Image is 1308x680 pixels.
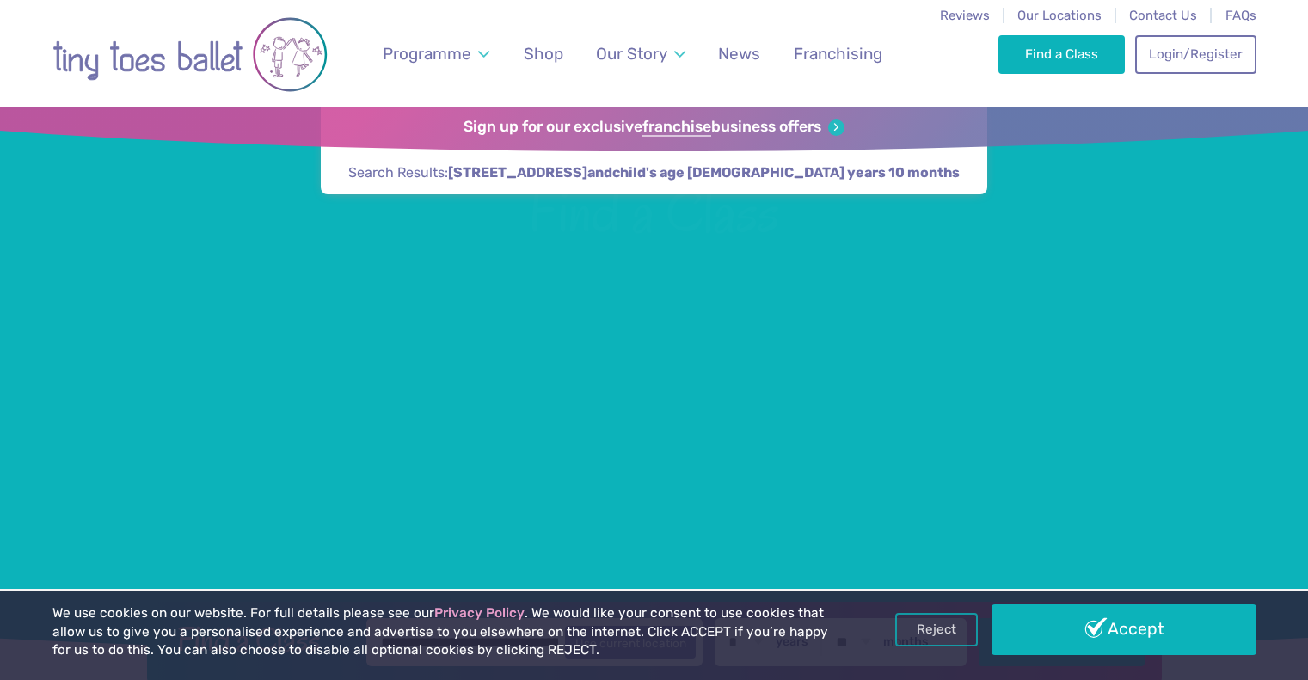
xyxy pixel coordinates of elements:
p: We use cookies on our website. For full details please see our . We would like your consent to us... [52,604,835,660]
a: Our Locations [1017,8,1102,23]
span: News [718,44,760,64]
span: Programme [383,44,471,64]
a: Shop [515,34,571,74]
span: Our Story [596,44,667,64]
a: Programme [374,34,497,74]
span: Franchising [794,44,882,64]
a: Privacy Policy [434,605,525,621]
strong: franchise [642,118,711,137]
strong: and [448,164,960,181]
a: FAQs [1225,8,1256,23]
a: Find a Class [998,35,1125,73]
a: Reviews [940,8,990,23]
a: Franchising [785,34,890,74]
span: [STREET_ADDRESS] [448,163,587,182]
a: Login/Register [1135,35,1256,73]
a: Accept [992,604,1256,654]
a: Contact Us [1129,8,1197,23]
span: Shop [524,44,563,64]
a: Sign up for our exclusivefranchisebusiness offers [464,118,844,137]
a: News [710,34,769,74]
a: Our Story [587,34,693,74]
img: tiny toes ballet [52,11,328,98]
a: Reject [895,613,978,646]
span: child's age [DEMOGRAPHIC_DATA] years 10 months [612,163,960,182]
